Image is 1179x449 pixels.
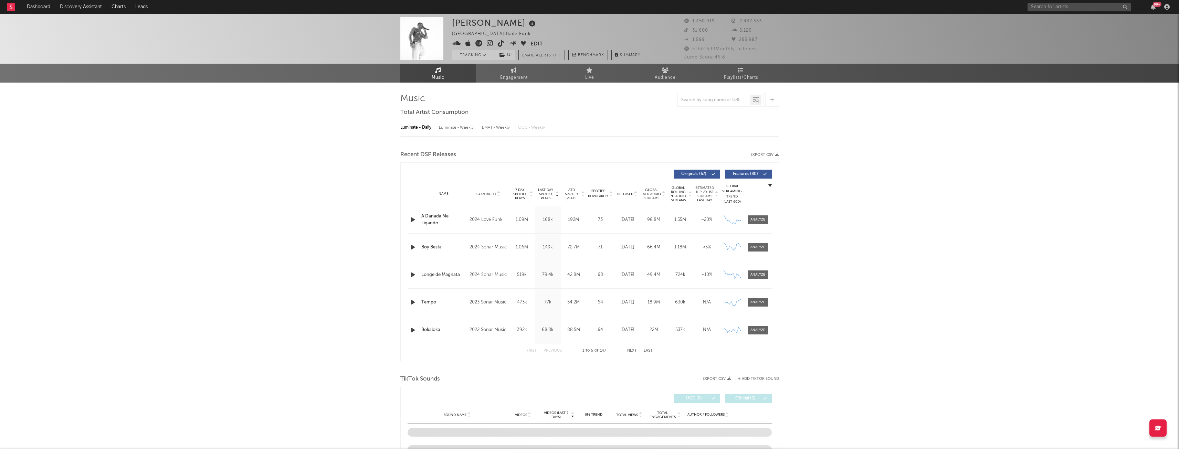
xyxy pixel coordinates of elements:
[421,299,466,306] a: Tempo
[627,349,637,353] button: Next
[684,55,725,60] span: Jump Score: 46.6
[738,377,779,381] button: + Add TikTok Sound
[1153,2,1161,7] div: 99 +
[669,271,692,278] div: 724k
[511,271,533,278] div: 519k
[511,299,533,306] div: 473k
[470,271,507,279] div: 2024 Sonar Music
[669,327,692,333] div: 537k
[400,375,440,383] span: TikTok Sounds
[588,244,612,251] div: 71
[684,38,705,42] span: 1.599
[470,298,507,307] div: 2023 Sonar Music
[1028,3,1131,11] input: Search for artists
[725,170,772,179] button: Features(80)
[703,377,731,381] button: Export CSV
[642,216,665,223] div: 98.8M
[553,54,561,57] em: Off
[611,50,644,60] button: Summary
[588,327,612,333] div: 64
[585,74,594,82] span: Live
[703,64,779,83] a: Playlists/Charts
[642,244,665,251] div: 66.4M
[674,170,720,179] button: Originals(67)
[421,244,466,251] div: Boy Besta
[616,244,639,251] div: [DATE]
[578,412,610,417] div: 6M Trend
[644,349,653,353] button: Last
[616,299,639,306] div: [DATE]
[669,299,692,306] div: 630k
[482,122,511,133] div: BMAT - Weekly
[695,186,714,202] span: Estimated % Playlist Streams Last Day
[588,271,612,278] div: 68
[542,411,570,419] span: Videos (last 7 days)
[722,184,743,204] div: Global Streaming Trend (Last 60D)
[562,271,585,278] div: 42.8M
[678,396,710,400] span: UGC ( 0 )
[684,28,708,33] span: 31.600
[616,216,639,223] div: [DATE]
[562,188,581,200] span: ATD Spotify Plays
[731,19,762,23] span: 2.432.553
[452,30,539,38] div: [GEOGRAPHIC_DATA] | Baile Funk
[544,349,562,353] button: Previous
[552,64,628,83] a: Live
[695,244,718,251] div: <5%
[537,216,559,223] div: 168k
[620,53,640,57] span: Summary
[400,108,469,117] span: Total Artist Consumption
[527,349,537,353] button: First
[476,64,552,83] a: Engagement
[684,19,715,23] span: 1.450.919
[470,243,507,252] div: 2024 Sonar Music
[568,50,608,60] a: Benchmark
[576,347,613,355] div: 1 5 147
[678,172,710,176] span: Originals ( 67 )
[518,50,565,60] button: Email AlertsOff
[616,271,639,278] div: [DATE]
[616,327,639,333] div: [DATE]
[562,244,585,251] div: 72.7M
[562,216,585,223] div: 192M
[562,327,585,333] div: 88.5M
[642,299,665,306] div: 18.9M
[511,188,529,200] span: 7 Day Spotify Plays
[439,122,475,133] div: Luminate - Weekly
[750,153,779,157] button: Export CSV
[452,50,495,60] button: Tracking
[495,50,515,60] button: (1)
[476,192,496,196] span: Copyright
[537,327,559,333] div: 68.8k
[562,299,585,306] div: 54.2M
[515,413,527,417] span: Videos
[617,192,633,196] span: Released
[421,327,466,333] a: Bokaloka
[537,271,559,278] div: 79.4k
[400,122,432,133] div: Luminate - Daily
[669,244,692,251] div: 1.18M
[530,40,543,49] button: Edit
[421,213,466,226] div: A Danada Me Ligando
[511,244,533,251] div: 1.06M
[500,74,528,82] span: Engagement
[730,172,761,176] span: Features ( 80 )
[578,51,604,60] span: Benchmark
[695,327,718,333] div: N/A
[616,413,638,417] span: Total Views
[731,28,752,33] span: 5.120
[669,186,688,202] span: Global Rolling 7D Audio Streams
[628,64,703,83] a: Audience
[731,38,758,42] span: 253.987
[678,97,750,103] input: Search by song name or URL
[695,216,718,223] div: ~ 20 %
[642,271,665,278] div: 49.4M
[495,50,515,60] span: ( 1 )
[695,299,718,306] div: N/A
[1151,4,1156,10] button: 99+
[674,394,720,403] button: UGC(0)
[421,191,466,196] div: Name
[537,244,559,251] div: 149k
[684,47,758,51] span: 5.932.699 Monthly Listeners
